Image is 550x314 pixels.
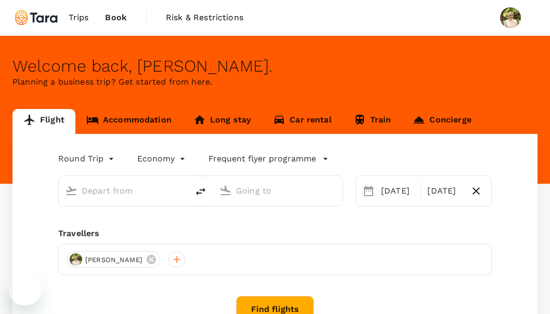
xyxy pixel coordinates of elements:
[335,189,337,192] button: Open
[236,183,321,199] input: Going to
[12,6,60,29] img: Tara Climate Ltd
[343,109,402,134] a: Train
[500,7,521,28] img: Sri Ajeng Larasati
[75,109,182,134] a: Accommodation
[208,153,316,165] p: Frequent flyer programme
[12,76,538,88] p: Planning a business trip? Get started from here.
[181,189,183,192] button: Open
[182,109,262,134] a: Long stay
[70,253,82,266] img: avatar-67c7eb3f88272.jpeg
[166,11,243,24] span: Risk & Restrictions
[12,109,75,134] a: Flight
[208,153,329,165] button: Frequent flyer programme
[8,272,42,306] iframe: Button to launch messaging window
[12,57,538,76] div: Welcome back , [PERSON_NAME] .
[82,183,166,199] input: Depart from
[402,109,482,134] a: Concierge
[377,181,418,201] div: [DATE]
[105,11,127,24] span: Book
[79,255,149,265] span: [PERSON_NAME]
[423,181,465,201] div: [DATE]
[69,11,89,24] span: Trips
[137,151,188,167] div: Economy
[67,251,160,268] div: [PERSON_NAME]
[188,179,213,204] button: delete
[262,109,343,134] a: Car rental
[58,151,116,167] div: Round Trip
[58,227,492,240] div: Travellers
